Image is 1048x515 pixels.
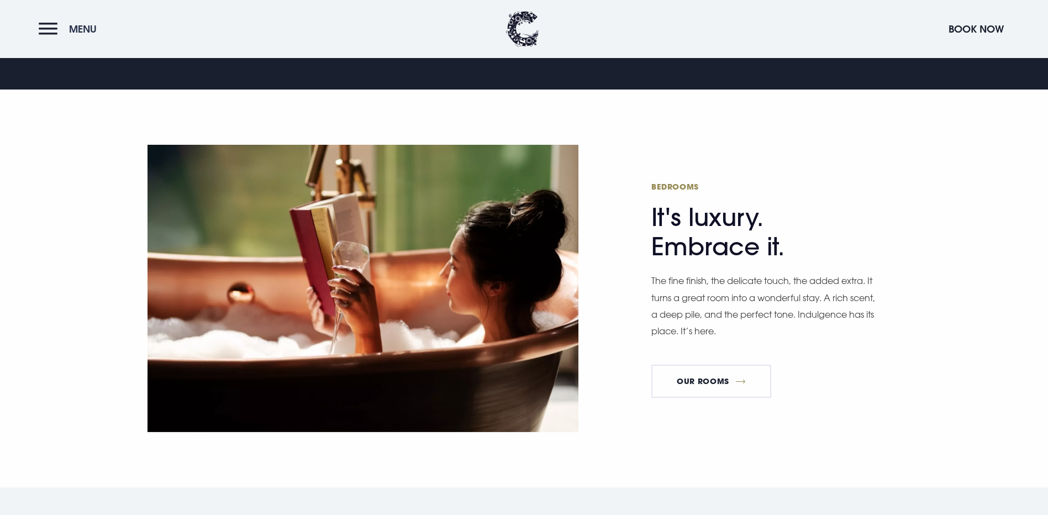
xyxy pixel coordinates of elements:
button: Book Now [943,17,1009,41]
span: Bedrooms [651,181,867,192]
p: The fine finish, the delicate touch, the added extra. It turns a great room into a wonderful stay... [651,272,878,340]
span: Menu [69,23,97,35]
a: Our Rooms [651,365,771,398]
img: Clandeboye Lodge Hotel in Northern Ireland [148,145,578,432]
h2: It's luxury. Embrace it. [651,181,867,261]
img: Clandeboye Lodge [506,11,539,47]
button: Menu [39,17,102,41]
